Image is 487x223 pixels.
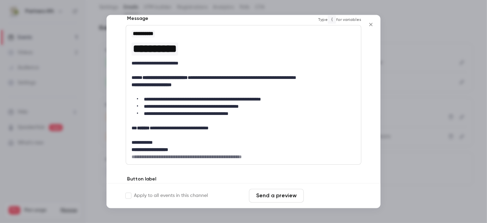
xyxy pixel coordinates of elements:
label: Apply to all events in this channel [126,192,208,199]
button: Close [364,18,378,32]
div: editor [126,25,361,164]
button: Save changes [307,189,361,203]
label: Message [126,15,148,22]
label: Button label [126,176,156,183]
button: Send a preview [249,189,304,203]
code: { [328,15,336,23]
span: Type for variables [318,15,361,23]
